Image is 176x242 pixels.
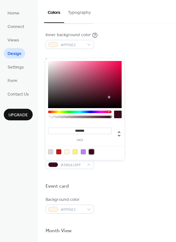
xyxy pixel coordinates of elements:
[48,139,112,142] label: hex
[4,8,23,18] a: Home
[8,37,19,44] span: Views
[61,162,84,168] span: #3B0A19FF
[56,149,61,154] div: rgb(193, 23, 23)
[4,109,33,120] button: Upgrade
[4,62,28,72] a: Settings
[64,149,69,154] div: rgb(255, 246, 226)
[4,21,28,31] a: Connect
[61,17,84,23] span: #3B0A19
[4,75,21,85] a: Form
[73,149,78,154] div: rgb(255, 240, 128)
[46,228,72,234] div: Month View
[61,206,84,213] span: #FFF6E2
[61,42,84,48] span: #FFF6E2
[8,51,21,57] span: Design
[81,149,86,154] div: rgb(186, 131, 240)
[46,183,69,190] div: Event card
[4,35,23,45] a: Views
[46,57,93,63] div: Default event color
[8,64,24,71] span: Settings
[8,91,29,98] span: Contact Us
[8,10,19,17] span: Home
[46,32,91,38] div: Inner background color
[8,112,28,118] span: Upgrade
[48,149,53,154] div: rgb(217, 217, 217)
[8,78,17,84] span: Form
[46,196,93,203] div: Background color
[89,149,94,154] div: rgb(59, 10, 25)
[4,89,33,99] a: Contact Us
[8,24,24,30] span: Connect
[4,48,25,58] a: Design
